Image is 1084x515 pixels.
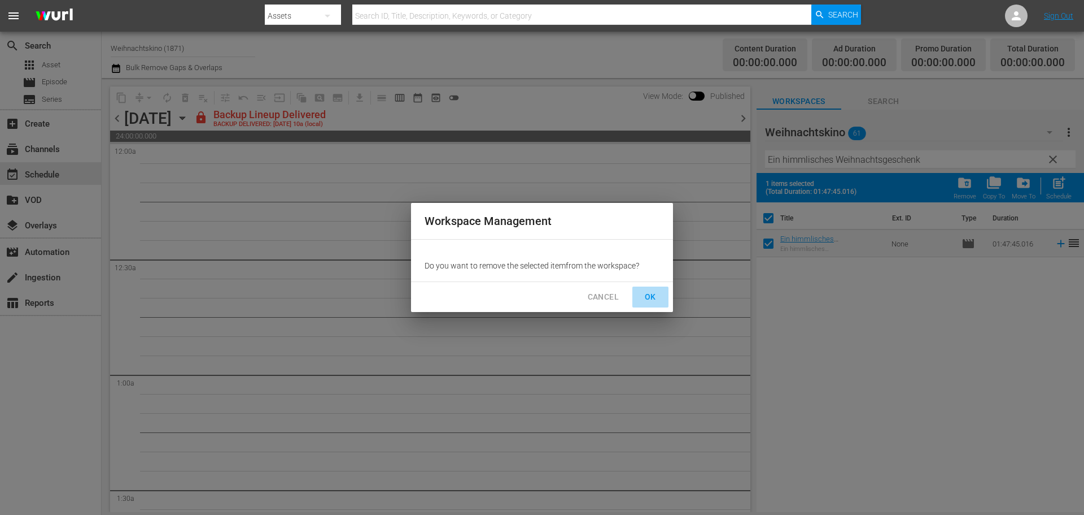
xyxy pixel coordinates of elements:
h2: Workspace Management [425,212,659,230]
span: Search [828,5,858,25]
span: OK [641,290,659,304]
a: Sign Out [1044,11,1073,20]
span: CANCEL [588,290,619,304]
button: OK [632,287,668,308]
p: Do you want to remove the selected item from the workspace? [425,260,659,271]
button: CANCEL [579,287,628,308]
span: menu [7,9,20,23]
img: ans4CAIJ8jUAAAAAAAAAAAAAAAAAAAAAAAAgQb4GAAAAAAAAAAAAAAAAAAAAAAAAJMjXAAAAAAAAAAAAAAAAAAAAAAAAgAT5G... [27,3,81,29]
